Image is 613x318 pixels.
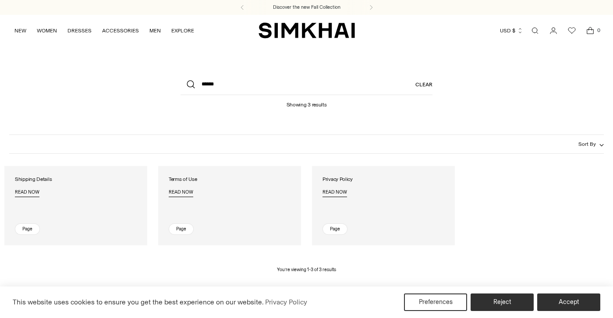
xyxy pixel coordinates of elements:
[181,74,202,95] button: Search
[102,21,139,40] a: ACCESSORIES
[287,95,327,108] h1: Showing 3 results
[595,26,602,34] span: 0
[67,21,92,40] a: DRESSES
[404,293,467,311] button: Preferences
[545,22,562,39] a: Go to the account page
[158,166,301,245] a: Terms of Use Read now Page
[537,293,600,311] button: Accept
[4,166,147,245] a: Shipping Details Read now Page
[169,177,197,182] h4: Terms of Use
[169,190,193,195] span: Read now
[415,74,432,95] a: Clear
[259,22,355,39] a: SIMKHAI
[171,21,194,40] a: EXPLORE
[37,21,57,40] a: WOMEN
[15,190,39,195] span: Read now
[312,166,455,245] a: Privacy Policy Read now Page
[13,298,264,306] span: This website uses cookies to ensure you get the best experience on our website.
[322,223,347,235] div: Page
[563,22,581,39] a: Wishlist
[273,4,340,11] a: Discover the new Fall Collection
[264,296,308,309] a: Privacy Policy (opens in a new tab)
[578,141,596,147] span: Sort By
[526,22,544,39] a: Open search modal
[15,177,52,182] h4: Shipping Details
[277,266,336,273] p: You’re viewing 1-3 of 3 results
[149,21,161,40] a: MEN
[15,223,40,235] div: Page
[169,223,194,235] div: Page
[578,139,604,149] button: Sort By
[471,293,534,311] button: Reject
[322,177,353,182] h4: Privacy Policy
[581,22,599,39] a: Open cart modal
[500,21,523,40] button: USD $
[322,190,347,195] span: Read now
[14,21,26,40] a: NEW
